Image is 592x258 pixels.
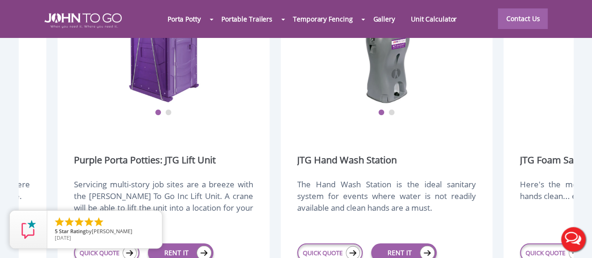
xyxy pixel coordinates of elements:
[378,110,385,116] button: 1 of 2
[155,110,161,116] button: 1 of 2
[403,9,465,29] a: Unit Calculator
[83,216,95,228] li: 
[54,216,65,228] li: 
[297,154,397,167] a: JTG Hand Wash Station
[74,178,253,223] div: Servicing multi-story job sites are a breeze with the [PERSON_NAME] To Go Inc Lift Unit. A crane ...
[73,216,85,228] li: 
[297,178,476,223] div: The Hand Wash Station is the ideal sanitary system for events where water is not readily availabl...
[55,234,71,241] span: [DATE]
[19,220,38,239] img: Review Rating
[285,9,360,29] a: Temporary Fencing
[55,229,154,235] span: by
[555,221,592,258] button: Live Chat
[160,9,209,29] a: Porta Potty
[165,110,172,116] button: 2 of 2
[388,110,395,116] button: 2 of 2
[59,228,86,235] span: Star Rating
[44,13,122,28] img: JOHN to go
[93,216,104,228] li: 
[498,8,548,29] a: Contact Us
[55,228,58,235] span: 5
[64,216,75,228] li: 
[74,154,216,167] a: Purple Porta Potties: JTG Lift Unit
[92,228,132,235] span: [PERSON_NAME]
[365,9,402,29] a: Gallery
[213,9,280,29] a: Portable Trailers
